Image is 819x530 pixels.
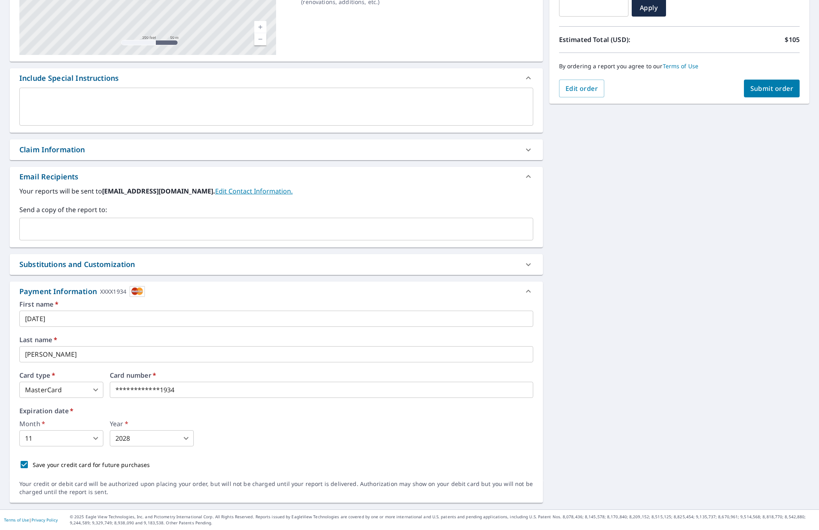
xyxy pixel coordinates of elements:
label: Send a copy of the report to: [19,205,533,215]
label: Your reports will be sent to [19,186,533,196]
label: Last name [19,337,533,343]
button: Submit order [744,80,800,97]
div: MasterCard [19,382,103,398]
div: Substitutions and Customization [10,254,543,275]
p: Save your credit card for future purchases [33,461,150,469]
a: Terms of Use [4,517,29,523]
label: Month [19,421,103,427]
a: Current Level 17, Zoom Out [254,33,266,45]
p: Estimated Total (USD): [559,35,679,44]
p: By ordering a report you agree to our [559,63,800,70]
p: $105 [785,35,800,44]
label: Card type [19,372,103,379]
label: Card number [110,372,533,379]
div: Payment Information [19,286,145,297]
span: Submit order [750,84,794,93]
button: Edit order [559,80,605,97]
div: 11 [19,430,103,446]
div: Claim Information [10,139,543,160]
a: Current Level 17, Zoom In [254,21,266,33]
div: Payment InformationXXXX1934cardImage [10,282,543,301]
b: [EMAIL_ADDRESS][DOMAIN_NAME]. [102,187,215,196]
div: Email Recipients [19,171,78,182]
p: | [4,517,58,522]
div: Include Special Instructions [19,73,119,84]
div: Your credit or debit card will be authorized upon placing your order, but will not be charged unt... [19,480,533,496]
div: Include Special Instructions [10,68,543,88]
label: Year [110,421,194,427]
div: Claim Information [19,144,85,155]
div: 2028 [110,430,194,446]
a: Terms of Use [663,62,699,70]
a: Privacy Policy [31,517,58,523]
div: Email Recipients [10,167,543,186]
a: EditContactInfo [215,187,293,196]
label: First name [19,301,533,307]
span: Edit order [566,84,598,93]
p: © 2025 Eagle View Technologies, Inc. and Pictometry International Corp. All Rights Reserved. Repo... [70,514,815,526]
label: Expiration date [19,408,533,414]
div: Substitutions and Customization [19,259,135,270]
div: XXXX1934 [100,286,126,297]
img: cardImage [130,286,145,297]
span: Apply [638,3,660,12]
